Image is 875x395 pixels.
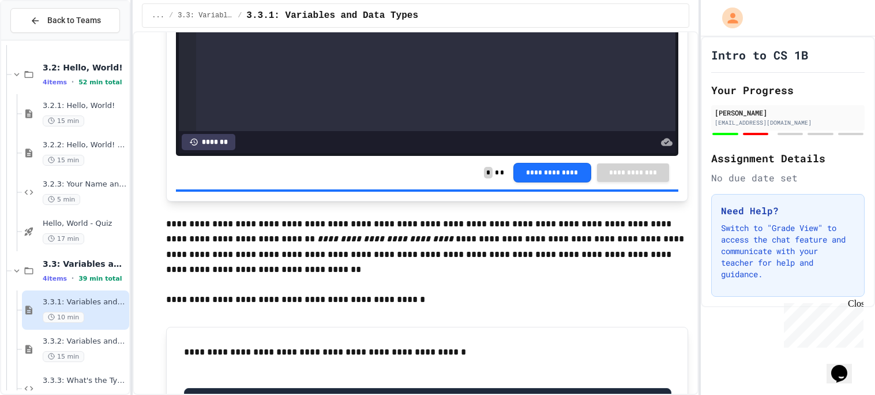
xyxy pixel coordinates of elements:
[43,259,127,269] span: 3.3: Variables and Data Types
[711,82,865,98] h2: Your Progress
[246,9,418,23] span: 3.3.1: Variables and Data Types
[152,11,164,20] span: ...
[78,79,122,86] span: 52 min total
[43,155,84,166] span: 15 min
[43,337,127,346] span: 3.3.2: Variables and Data Types - Review
[43,194,80,205] span: 5 min
[43,219,127,229] span: Hello, World - Quiz
[43,101,127,111] span: 3.2.1: Hello, World!
[827,349,863,383] iframe: chat widget
[43,376,127,386] span: 3.3.3: What's the Type?
[43,115,84,126] span: 15 min
[178,11,233,20] span: 3.3: Variables and Data Types
[711,171,865,185] div: No due date set
[43,180,127,189] span: 3.2.3: Your Name and Favorite Movie
[169,11,173,20] span: /
[711,47,808,63] h1: Intro to CS 1B
[711,150,865,166] h2: Assignment Details
[721,222,855,280] p: Switch to "Grade View" to access the chat feature and communicate with your teacher for help and ...
[43,140,127,150] span: 3.2.2: Hello, World! - Review
[78,275,122,282] span: 39 min total
[5,5,80,73] div: Chat with us now!Close
[43,351,84,362] span: 15 min
[72,77,74,87] span: •
[43,297,127,307] span: 3.3.1: Variables and Data Types
[43,275,67,282] span: 4 items
[721,204,855,218] h3: Need Help?
[43,79,67,86] span: 4 items
[715,118,861,127] div: [EMAIL_ADDRESS][DOMAIN_NAME]
[779,299,863,348] iframe: chat widget
[715,107,861,118] div: [PERSON_NAME]
[72,274,74,283] span: •
[47,14,101,27] span: Back to Teams
[710,5,746,31] div: My Account
[43,233,84,244] span: 17 min
[43,62,127,73] span: 3.2: Hello, World!
[43,312,84,323] span: 10 min
[238,11,242,20] span: /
